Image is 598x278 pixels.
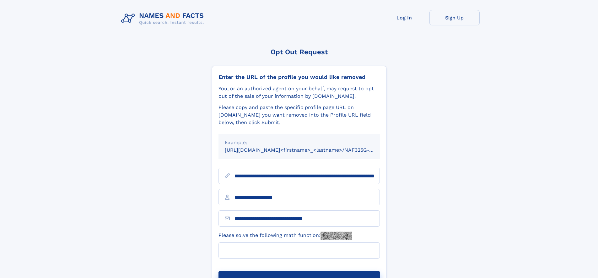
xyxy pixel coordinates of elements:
img: Logo Names and Facts [119,10,209,27]
label: Please solve the following math function: [218,232,352,240]
div: You, or an authorized agent on your behalf, may request to opt-out of the sale of your informatio... [218,85,380,100]
div: Enter the URL of the profile you would like removed [218,74,380,81]
a: Sign Up [429,10,480,25]
div: Please copy and paste the specific profile page URL on [DOMAIN_NAME] you want removed into the Pr... [218,104,380,126]
div: Example: [225,139,374,146]
div: Opt Out Request [212,48,386,56]
small: [URL][DOMAIN_NAME]<firstname>_<lastname>/NAF325G-xxxxxxxx [225,147,392,153]
a: Log In [379,10,429,25]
